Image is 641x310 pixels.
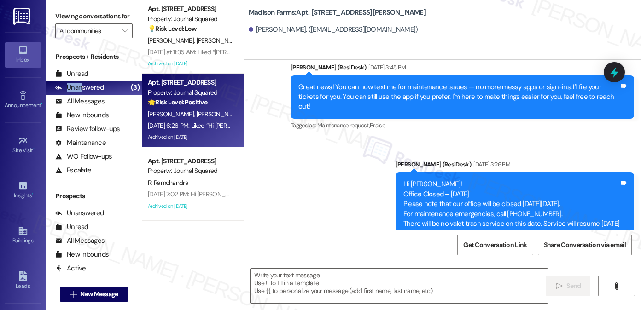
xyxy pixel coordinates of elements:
a: Leads [5,269,41,293]
i:  [70,291,76,298]
div: Escalate [55,166,91,175]
div: Great news! You can now text me for maintenance issues — no more messy apps or sign-ins. I'll fil... [298,82,619,112]
span: [PERSON_NAME] [148,36,197,45]
div: Archived on [DATE] [147,132,234,143]
button: New Message [60,287,128,302]
div: [PERSON_NAME]. ([EMAIL_ADDRESS][DOMAIN_NAME]) [249,25,418,34]
div: Unread [55,69,88,79]
div: Archived on [DATE] [147,58,234,69]
label: Viewing conversations for [55,9,133,23]
i:  [556,282,563,290]
span: [PERSON_NAME] [196,36,245,45]
div: Property: Journal Squared [148,88,233,98]
div: Unread [55,222,88,232]
div: All Messages [55,97,105,106]
i:  [613,282,620,290]
b: Madison Farms: Apt. [STREET_ADDRESS][PERSON_NAME] [249,8,426,17]
span: New Message [80,289,118,299]
div: Apt. [STREET_ADDRESS] [148,156,233,166]
button: Share Conversation via email [538,235,632,255]
a: Insights • [5,178,41,203]
input: All communities [59,23,118,38]
strong: 💡 Risk Level: Low [148,24,197,33]
div: Unanswered [55,83,104,92]
div: Apt. [STREET_ADDRESS] [148,78,233,87]
div: Follow Ups [55,277,98,287]
div: Hi [PERSON_NAME]! Office Closed – [DATE] Please note that our office will be closed [DATE][DATE].... [403,179,619,229]
button: Send [546,276,591,296]
a: Site Visit • [5,133,41,158]
div: New Inbounds [55,250,109,259]
div: Unanswered [55,208,104,218]
span: • [41,101,42,107]
span: [PERSON_NAME] [148,110,197,118]
span: Maintenance request , [317,121,370,129]
div: [PERSON_NAME] (ResiDesk) [396,160,634,172]
div: [DATE] 3:45 PM [366,63,406,72]
div: New Inbounds [55,110,109,120]
a: Inbox [5,42,41,67]
button: Get Conversation Link [457,235,533,255]
div: Property: Journal Squared [148,166,233,176]
div: (3) [128,80,142,95]
div: WO Follow-ups [55,152,112,161]
div: All Messages [55,236,105,246]
span: Send [566,281,581,291]
div: Active [55,264,86,273]
div: Review follow-ups [55,124,120,134]
div: Prospects [46,191,142,201]
span: Share Conversation via email [544,240,626,250]
div: Tagged as: [291,119,634,132]
img: ResiDesk Logo [13,8,32,25]
div: [DATE] 3:26 PM [471,160,510,169]
div: [DATE] 6:26 PM: Liked “Hi [PERSON_NAME] and [PERSON_NAME]! Starting [DATE]…” [148,121,368,130]
div: Archived on [DATE] [147,201,234,212]
div: Prospects + Residents [46,52,142,62]
a: Buildings [5,223,41,248]
div: [PERSON_NAME] (ResiDesk) [291,63,634,75]
span: • [33,146,35,152]
div: Maintenance [55,138,106,148]
span: R. Ramchandra [148,178,188,187]
div: Apt. [STREET_ADDRESS] [148,4,233,14]
strong: 🌟 Risk Level: Positive [148,98,207,106]
i:  [122,27,128,34]
span: • [32,191,33,197]
div: Property: Journal Squared [148,14,233,24]
span: Get Conversation Link [463,240,527,250]
span: [PERSON_NAME] [196,110,242,118]
span: Praise [370,121,385,129]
